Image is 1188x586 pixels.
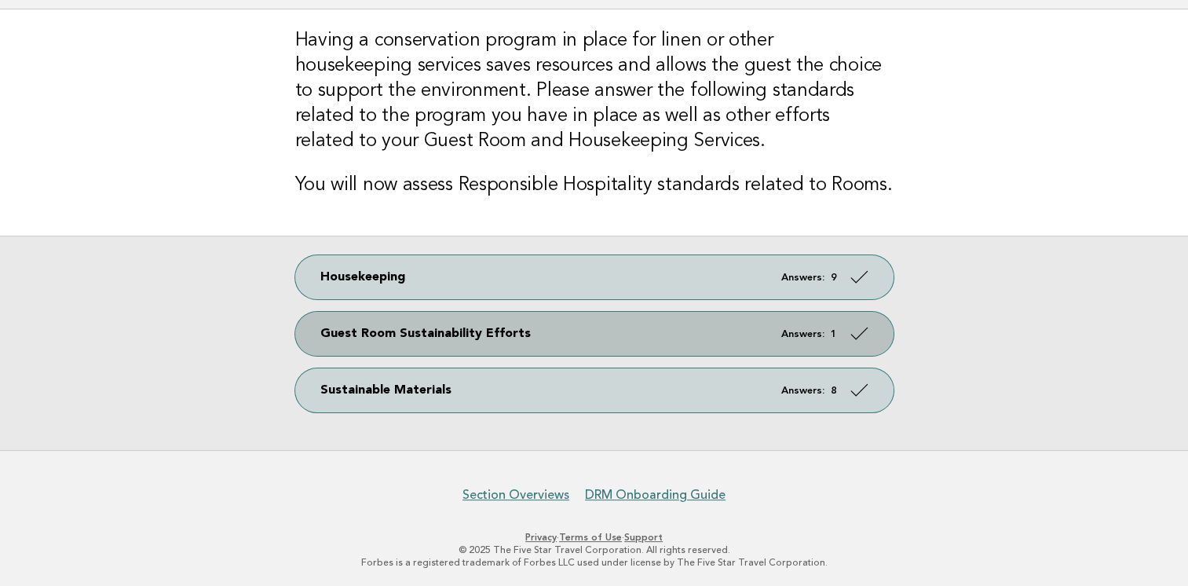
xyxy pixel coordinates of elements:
em: Answers: [781,273,824,283]
a: Guest Room Sustainability Efforts Answers: 1 [295,312,894,356]
a: Housekeeping Answers: 9 [295,255,894,299]
em: Answers: [781,329,824,339]
strong: 1 [831,329,837,339]
a: Privacy [525,532,557,543]
p: © 2025 The Five Star Travel Corporation. All rights reserved. [114,544,1075,556]
a: Terms of Use [559,532,622,543]
strong: 9 [831,273,837,283]
a: Sustainable Materials Answers: 8 [295,368,894,412]
p: Forbes is a registered trademark of Forbes LLC used under license by The Five Star Travel Corpora... [114,556,1075,569]
em: Answers: [781,386,824,396]
strong: 8 [831,386,837,396]
h3: Having a conservation program in place for linen or other housekeeping services saves resources a... [295,28,894,154]
a: Support [624,532,663,543]
a: DRM Onboarding Guide [585,487,726,503]
p: · · [114,531,1075,544]
h3: You will now assess Responsible Hospitality standards related to Rooms. [295,173,894,198]
a: Section Overviews [462,487,569,503]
